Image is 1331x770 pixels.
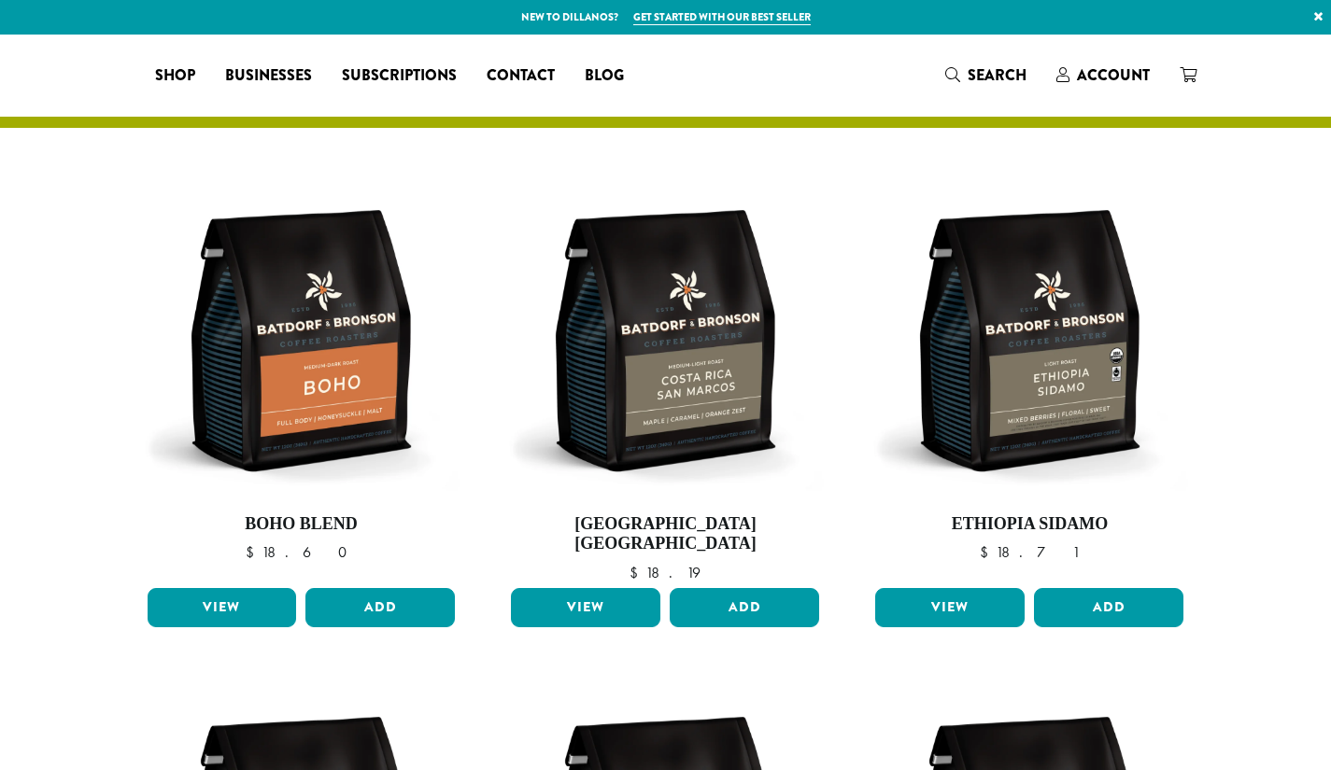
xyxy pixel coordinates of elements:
button: Add [670,588,819,627]
bdi: 18.60 [246,542,356,562]
button: Add [305,588,455,627]
img: BB-12oz-FTO-Ethiopia-Sidamo-Stock.webp [871,182,1188,499]
span: $ [246,542,262,562]
bdi: 18.19 [630,563,701,582]
span: Contact [487,64,555,88]
a: View [511,588,660,627]
button: Add [1034,588,1183,627]
span: Account [1077,64,1150,86]
a: View [148,588,297,627]
span: Subscriptions [342,64,457,88]
a: Ethiopia Sidamo $18.71 [871,182,1188,581]
span: Shop [155,64,195,88]
span: Businesses [225,64,312,88]
span: Search [968,64,1027,86]
a: Boho Blend $18.60 [143,182,460,581]
h4: Boho Blend [143,514,460,535]
bdi: 18.71 [980,542,1080,562]
h4: [GEOGRAPHIC_DATA] [GEOGRAPHIC_DATA] [506,514,824,554]
a: [GEOGRAPHIC_DATA] [GEOGRAPHIC_DATA] $18.19 [506,182,824,581]
a: Shop [140,61,210,91]
span: Blog [585,64,624,88]
img: BB-12oz-Costa-Rica-San-Marcos-Stock.webp [506,182,824,499]
h4: Ethiopia Sidamo [871,514,1188,535]
span: $ [630,563,645,582]
a: Search [930,60,1041,91]
a: View [875,588,1025,627]
a: Get started with our best seller [633,9,811,25]
span: $ [980,542,996,562]
img: BB-12oz-Boho-Stock.webp [142,182,460,499]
